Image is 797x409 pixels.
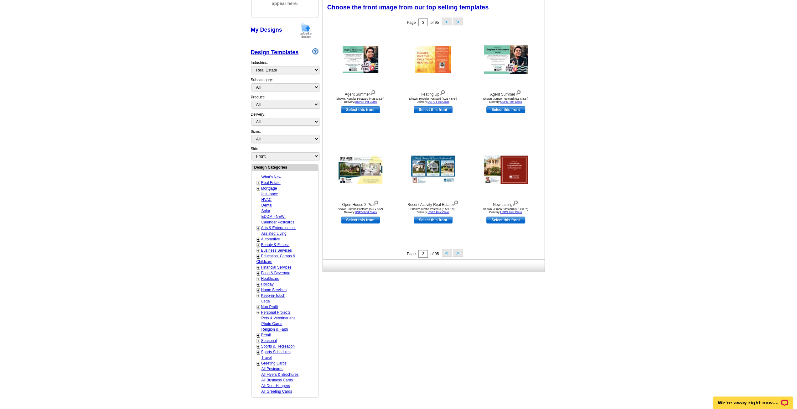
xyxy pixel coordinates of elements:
a: EDDM - NEW! [261,214,286,219]
div: Agent Summer [471,89,540,97]
a: All Flyers & Brochures [261,372,299,377]
a: + [257,305,260,310]
a: Financial Services [261,265,292,270]
img: view design details [370,89,376,96]
a: Non-Profit [261,305,278,309]
div: Shown: Jumbo Postcard (5.5 x 8.5") Delivery: [471,97,540,103]
div: Subcategory: [251,77,318,94]
img: view design details [453,199,458,206]
a: Education, Camps & Childcare [256,254,295,264]
a: USPS First Class [500,211,522,214]
a: Dental [261,203,272,207]
img: view design details [439,89,445,96]
a: use this design [341,217,380,223]
a: USPS First Class [427,211,449,214]
a: Sports Schedules [261,350,291,354]
a: USPS First Class [355,211,377,214]
a: + [257,265,260,270]
div: Recent Activity Real Estate [399,199,468,207]
a: + [257,350,260,355]
a: Travel [261,355,272,360]
a: use this design [486,106,525,113]
a: Sports & Recreation [261,344,295,349]
button: > [453,249,463,257]
a: + [257,186,260,191]
div: Shown: Jumbo Postcard (5.5 x 8.5") Delivery: [399,207,468,214]
a: + [257,361,260,366]
img: view design details [515,89,521,96]
a: HVAC [261,197,272,202]
a: Solar [261,209,270,213]
a: Food & Beverage [261,271,290,275]
img: Heating Up [415,46,451,73]
a: Business Services [261,248,292,253]
a: + [257,333,260,338]
span: Page [407,20,416,25]
button: < [442,249,452,257]
a: + [257,344,260,349]
a: USPS First Class [355,100,377,103]
a: Mortgage [261,186,277,191]
a: + [257,181,260,186]
a: + [257,293,260,298]
a: Insurance [261,192,278,196]
a: Automotive [261,237,280,241]
a: + [257,271,260,276]
a: Arts & Entertainment [261,226,296,230]
div: Shown: Regular Postcard (4.25 x 5.6") Delivery: [399,97,468,103]
div: Open House 2 Pic [326,199,395,207]
a: Personal Projects [261,310,291,315]
img: New Listing [484,156,528,184]
a: All Business Cards [261,378,293,382]
span: Page [407,252,416,256]
a: Pets & Veterinarians [261,316,296,320]
a: Healthcare [261,276,279,281]
iframe: LiveChat chat widget [709,389,797,409]
a: + [257,254,260,259]
img: Recent Activity Real Estate [411,156,455,184]
a: All Greeting Cards [261,389,292,394]
div: Industries: [251,57,318,77]
div: Product: [251,94,318,112]
a: My Designs [251,27,282,33]
a: + [257,288,260,293]
a: Holiday [261,282,274,286]
a: use this design [486,217,525,223]
a: Real Estate [261,181,281,185]
a: + [257,237,260,242]
a: Photo Cards [261,322,282,326]
button: > [453,18,463,25]
a: Keep-in-Touch [261,293,285,298]
a: + [257,226,260,231]
a: Design Templates [251,49,299,55]
a: Religion & Faith [261,327,288,332]
div: New Listing [471,199,540,207]
img: view design details [512,199,518,206]
div: Side: [251,146,318,161]
a: Beauty & Fitness [261,243,290,247]
div: Shown: Jumbo Postcard (5.5 x 8.5") Delivery: [326,207,395,214]
a: + [257,276,260,281]
img: Agent Summer [343,46,378,73]
a: What's New [261,175,282,179]
div: Heating Up [399,89,468,97]
a: + [257,310,260,315]
div: Design Categories [252,164,318,170]
a: Greeting Cards [261,361,287,365]
a: + [257,248,260,253]
img: view design details [373,199,379,206]
a: + [257,338,260,343]
a: use this design [341,106,380,113]
span: of 95 [430,252,439,256]
a: All Door Hangers [261,384,290,388]
a: USPS First Class [500,100,522,103]
a: Retail [261,333,271,337]
button: < [442,18,452,25]
div: Sizes: [251,129,318,146]
img: Open House 2 Pic [339,156,382,184]
span: Choose the front image from our top selling templates [327,4,489,11]
a: USPS First Class [427,100,449,103]
a: All Postcards [261,367,283,371]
